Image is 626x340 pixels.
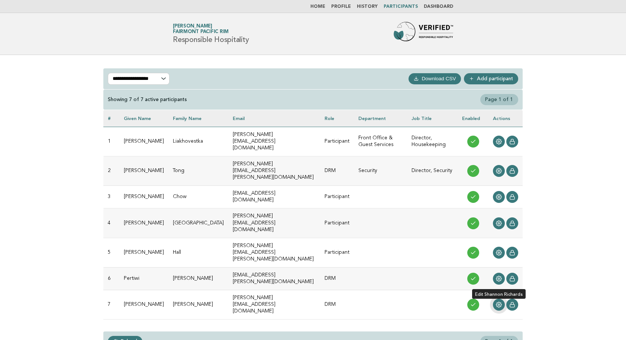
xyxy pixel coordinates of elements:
td: [PERSON_NAME] [119,127,168,156]
td: [GEOGRAPHIC_DATA] [168,208,228,238]
td: [PERSON_NAME] [119,238,168,267]
a: Profile [331,4,351,9]
td: [PERSON_NAME] [168,290,228,320]
th: Given name [119,110,168,127]
td: [PERSON_NAME] [119,156,168,186]
td: [EMAIL_ADDRESS][PERSON_NAME][DOMAIN_NAME] [228,267,320,290]
td: [PERSON_NAME][EMAIL_ADDRESS][DOMAIN_NAME] [228,127,320,156]
td: Participant [320,186,354,208]
th: Department [354,110,407,127]
td: 2 [103,156,119,186]
td: 6 [103,267,119,290]
td: Participant [320,127,354,156]
td: Tong [168,156,228,186]
div: Showing 7 of 7 active participants [108,96,187,103]
a: Add participant [464,73,518,84]
td: [PERSON_NAME][EMAIL_ADDRESS][PERSON_NAME][DOMAIN_NAME] [228,238,320,267]
h1: Responsible Hospitality [173,24,249,43]
td: Participant [320,208,354,238]
a: History [357,4,378,9]
td: [PERSON_NAME][EMAIL_ADDRESS][PERSON_NAME][DOMAIN_NAME] [228,156,320,186]
img: Forbes Travel Guide [394,22,453,46]
td: Chow [168,186,228,208]
th: Family name [168,110,228,127]
td: Director, Housekeeping [407,127,458,156]
a: Participants [384,4,418,9]
span: Fairmont Pacific Rim [173,30,229,35]
td: Security [354,156,407,186]
th: # [103,110,119,127]
th: Email [228,110,320,127]
td: [PERSON_NAME] [168,267,228,290]
td: 3 [103,186,119,208]
td: [PERSON_NAME][EMAIL_ADDRESS][DOMAIN_NAME] [228,208,320,238]
td: Hall [168,238,228,267]
a: [PERSON_NAME]Fairmont Pacific Rim [173,24,229,34]
td: 4 [103,208,119,238]
a: Home [310,4,325,9]
td: DRM [320,290,354,320]
th: Enabled [458,110,488,127]
td: 7 [103,290,119,320]
td: [PERSON_NAME] [119,208,168,238]
td: Director, Security [407,156,458,186]
button: Download CSV [409,73,461,84]
td: [EMAIL_ADDRESS][DOMAIN_NAME] [228,186,320,208]
td: Participant [320,238,354,267]
td: [PERSON_NAME] [119,290,168,320]
td: 5 [103,238,119,267]
td: DRM [320,156,354,186]
td: Liakhovestka [168,127,228,156]
td: [PERSON_NAME] [119,186,168,208]
a: Dashboard [424,4,453,9]
td: Pertiwi [119,267,168,290]
td: Front Office & Guest Services [354,127,407,156]
th: Job Title [407,110,458,127]
td: DRM [320,267,354,290]
th: Role [320,110,354,127]
td: [PERSON_NAME][EMAIL_ADDRESS][DOMAIN_NAME] [228,290,320,320]
td: 1 [103,127,119,156]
